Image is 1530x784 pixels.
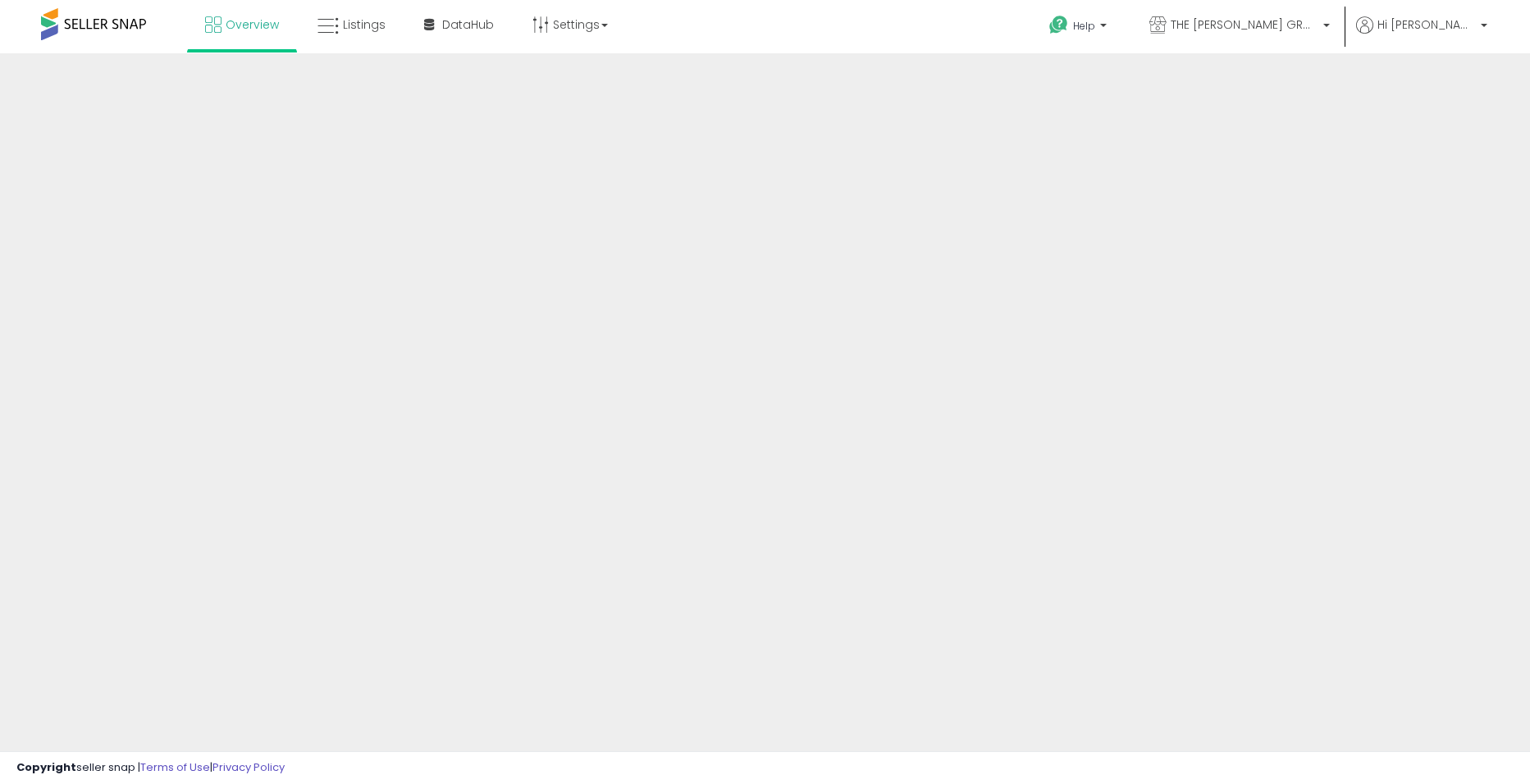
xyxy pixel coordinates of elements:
[1171,16,1318,33] span: THE [PERSON_NAME] GROUP LTD
[1356,16,1487,53] a: Hi [PERSON_NAME]
[1377,16,1476,33] span: Hi [PERSON_NAME]
[1036,2,1123,53] a: Help
[1048,15,1069,35] i: Get Help
[343,16,386,33] span: Listings
[442,16,494,33] span: DataHub
[1073,19,1095,33] span: Help
[226,16,279,33] span: Overview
